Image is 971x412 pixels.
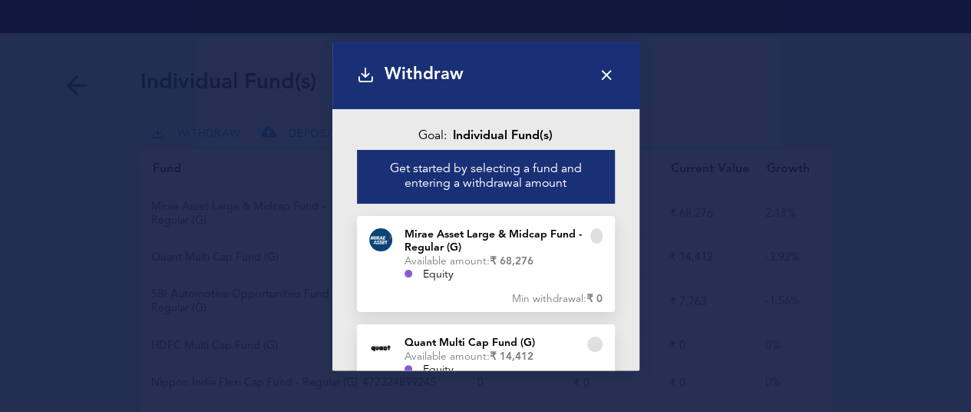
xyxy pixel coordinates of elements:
[369,228,392,251] img: Mirae Asset Large & Midcap Fund - Regular (G)
[586,294,603,304] strong: ₹ 0
[453,130,553,142] span: Individual Fund(s)
[512,294,586,304] span: Min withdrawal:
[405,352,490,362] span: Available amount:
[390,163,582,190] span: Get started by selecting a fund and entering a withdrawal amount
[369,337,392,360] img: Quant Multi Cap Fund (G)
[418,130,447,142] span: Goal:
[490,352,533,362] strong: ₹ 14,412
[490,257,533,267] strong: ₹ 68,276
[405,257,490,267] span: Available amount:
[405,228,590,254] div: M i r a e A s s e t L a r g e & M i d c a p F u n d - R e g u l a r ( G )
[405,364,535,377] div: Equity
[405,337,535,350] div: Q u a n t M u l t i C a p F u n d ( G )
[385,65,587,85] h1: Withdraw
[405,268,590,281] div: Equity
